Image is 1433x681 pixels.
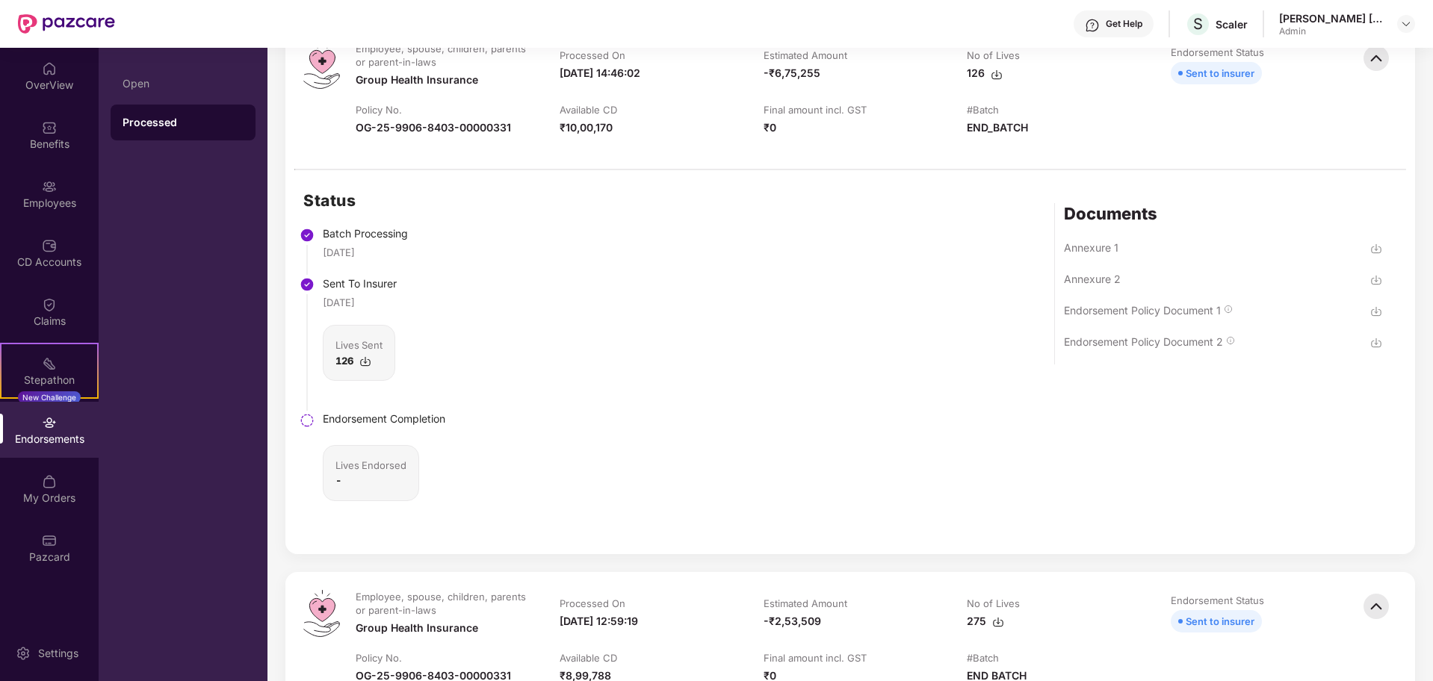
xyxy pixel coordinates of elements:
img: svg+xml;base64,PHN2ZyBpZD0iSW5mbyIgeG1sbnM9Imh0dHA6Ly93d3cudzMub3JnLzIwMDAvc3ZnIiB3aWR0aD0iMTQiIG... [1224,305,1233,314]
h2: Status [303,188,445,213]
div: Estimated Amount [764,597,847,610]
div: Group Health Insurance [356,620,478,636]
span: S [1193,15,1203,33]
div: 126 [967,65,1003,81]
div: Open [123,78,244,90]
div: #Batch [967,651,999,665]
img: svg+xml;base64,PHN2ZyBpZD0iQmFjay0zMngzMiIgeG1sbnM9Imh0dHA6Ly93d3cudzMub3JnLzIwMDAvc3ZnIiB3aWR0aD... [1360,42,1393,75]
div: Policy No. [356,103,402,116]
img: svg+xml;base64,PHN2ZyBpZD0iQ2xhaW0iIHhtbG5zPSJodHRwOi8vd3d3LnczLm9yZy8yMDAwL3N2ZyIgd2lkdGg9IjIwIi... [42,297,57,312]
img: svg+xml;base64,PHN2ZyBpZD0iTXlfT3JkZXJzIiBkYXRhLW5hbWU9Ik15IE9yZGVycyIgeG1sbnM9Imh0dHA6Ly93d3cudz... [42,474,57,489]
img: svg+xml;base64,PHN2ZyBpZD0iRW5kb3JzZW1lbnRzIiB4bWxucz0iaHR0cDovL3d3dy53My5vcmcvMjAwMC9zdmciIHdpZH... [42,415,57,430]
div: Final amount incl. GST [764,103,867,116]
img: svg+xml;base64,PHN2ZyBpZD0iRG93bmxvYWQtMzJ4MzIiIHhtbG5zPSJodHRwOi8vd3d3LnczLm9yZy8yMDAwL3N2ZyIgd2... [359,355,371,367]
div: Lives Sent [335,338,383,352]
div: Employee, spouse, children, parents or parent-in-laws [356,590,527,617]
div: ₹0 [764,119,776,136]
div: Final amount incl. GST [764,651,867,665]
div: Endorsement Status [1171,46,1264,59]
div: Annexure 1 [1064,240,1118,255]
div: [DATE] [323,245,355,260]
img: svg+xml;base64,PHN2ZyBpZD0iQmFjay0zMngzMiIgeG1sbnM9Imh0dHA6Ly93d3cudzMub3JnLzIwMDAvc3ZnIiB3aWR0aD... [1360,590,1393,623]
img: svg+xml;base64,PHN2ZyBpZD0iSW5mbyIgeG1sbnM9Imh0dHA6Ly93d3cudzMub3JnLzIwMDAvc3ZnIiB3aWR0aD0iMTQiIG... [1226,336,1235,345]
div: Get Help [1106,18,1142,30]
img: svg+xml;base64,PHN2ZyB4bWxucz0iaHR0cDovL3d3dy53My5vcmcvMjAwMC9zdmciIHdpZHRoPSI0OS4zMiIgaGVpZ2h0PS... [303,42,340,89]
div: Available CD [560,103,617,116]
img: svg+xml;base64,PHN2ZyB4bWxucz0iaHR0cDovL3d3dy53My5vcmcvMjAwMC9zdmciIHdpZHRoPSI0OS4zMiIgaGVpZ2h0PS... [303,590,340,637]
img: svg+xml;base64,PHN2ZyBpZD0iU2V0dGluZy0yMHgyMCIgeG1sbnM9Imh0dHA6Ly93d3cudzMub3JnLzIwMDAvc3ZnIiB3aW... [16,646,31,661]
img: svg+xml;base64,PHN2ZyBpZD0iRG93bmxvYWQtMzJ4MzIiIHhtbG5zPSJodHRwOi8vd3d3LnczLm9yZy8yMDAwL3N2ZyIgd2... [1370,337,1382,349]
img: svg+xml;base64,PHN2ZyBpZD0iRG93bmxvYWQtMzJ4MzIiIHhtbG5zPSJodHRwOi8vd3d3LnczLm9yZy8yMDAwL3N2ZyIgd2... [992,616,1004,628]
div: Group Health Insurance [356,72,478,88]
div: Endorsement Status [1171,594,1264,607]
img: svg+xml;base64,PHN2ZyBpZD0iRG93bmxvYWQtMzJ4MzIiIHhtbG5zPSJodHRwOi8vd3d3LnczLm9yZy8yMDAwL3N2ZyIgd2... [991,69,1003,81]
div: Processed [123,115,244,130]
div: No of Lives [967,597,1020,610]
div: Processed On [560,49,625,62]
div: Sent To Insurer [323,276,445,292]
div: Admin [1279,25,1384,37]
div: Sent to insurer [1186,65,1254,81]
div: New Challenge [18,391,81,403]
div: [DATE] 14:46:02 [560,65,640,81]
b: 126 [335,355,353,367]
div: 275 [967,613,1004,629]
div: Available CD [560,651,617,665]
div: ₹10,00,170 [560,119,613,136]
div: Policy No. [356,651,402,665]
div: END_BATCH [967,119,1028,136]
div: Endorsement Completion [323,411,445,427]
div: Annexure 2 [1064,272,1121,286]
div: -₹6,75,255 [764,65,820,81]
img: svg+xml;base64,PHN2ZyBpZD0iU3RlcC1Eb25lLTMyeDMyIiB4bWxucz0iaHR0cDovL3d3dy53My5vcmcvMjAwMC9zdmciIH... [300,277,315,292]
div: Endorsement Policy Document 1 [1064,303,1221,317]
div: [DATE] 12:59:19 [560,613,638,629]
div: #Batch [967,103,999,116]
img: svg+xml;base64,PHN2ZyBpZD0iU3RlcC1Eb25lLTMyeDMyIiB4bWxucz0iaHR0cDovL3d3dy53My5vcmcvMjAwMC9zdmciIH... [300,228,315,243]
img: svg+xml;base64,PHN2ZyBpZD0iSG9tZSIgeG1sbnM9Imh0dHA6Ly93d3cudzMub3JnLzIwMDAvc3ZnIiB3aWR0aD0iMjAiIG... [42,61,57,76]
img: svg+xml;base64,PHN2ZyBpZD0iSGVscC0zMngzMiIgeG1sbnM9Imh0dHA6Ly93d3cudzMub3JnLzIwMDAvc3ZnIiB3aWR0aD... [1085,18,1100,33]
div: [DATE] [323,295,355,310]
div: Settings [34,646,83,661]
div: Documents [1064,203,1382,224]
div: -₹2,53,509 [764,613,821,629]
div: Endorsement Policy Document 2 [1064,335,1223,349]
img: svg+xml;base64,PHN2ZyBpZD0iUGF6Y2FyZCIgeG1sbnM9Imh0dHA6Ly93d3cudzMub3JnLzIwMDAvc3ZnIiB3aWR0aD0iMj... [42,533,57,548]
div: No of Lives [967,49,1020,62]
div: Processed On [560,597,625,610]
img: svg+xml;base64,PHN2ZyBpZD0iRW1wbG95ZWVzIiB4bWxucz0iaHR0cDovL3d3dy53My5vcmcvMjAwMC9zdmciIHdpZHRoPS... [42,179,57,194]
div: Sent to insurer [1186,613,1254,629]
img: svg+xml;base64,PHN2ZyBpZD0iQ0RfQWNjb3VudHMiIGRhdGEtbmFtZT0iQ0QgQWNjb3VudHMiIHhtbG5zPSJodHRwOi8vd3... [42,238,57,253]
img: svg+xml;base64,PHN2ZyBpZD0iRHJvcGRvd24tMzJ4MzIiIHhtbG5zPSJodHRwOi8vd3d3LnczLm9yZy8yMDAwL3N2ZyIgd2... [1400,18,1412,30]
img: svg+xml;base64,PHN2ZyBpZD0iQmVuZWZpdHMiIHhtbG5zPSJodHRwOi8vd3d3LnczLm9yZy8yMDAwL3N2ZyIgd2lkdGg9Ij... [42,120,57,135]
img: svg+xml;base64,PHN2ZyBpZD0iRG93bmxvYWQtMzJ4MzIiIHhtbG5zPSJodHRwOi8vd3d3LnczLm9yZy8yMDAwL3N2ZyIgd2... [1370,274,1382,286]
img: svg+xml;base64,PHN2ZyB4bWxucz0iaHR0cDovL3d3dy53My5vcmcvMjAwMC9zdmciIHdpZHRoPSIyMSIgaGVpZ2h0PSIyMC... [42,356,57,371]
div: Scaler [1216,17,1248,31]
div: Lives Endorsed [335,458,406,473]
img: svg+xml;base64,PHN2ZyBpZD0iU3RlcC1QZW5kaW5nLTMyeDMyIiB4bWxucz0iaHR0cDovL3d3dy53My5vcmcvMjAwMC9zdm... [300,413,315,428]
div: Stepathon [1,373,97,388]
b: - [335,474,341,486]
div: Batch Processing [323,226,445,242]
div: OG-25-9906-8403-00000331 [356,119,511,136]
img: svg+xml;base64,PHN2ZyBpZD0iRG93bmxvYWQtMzJ4MzIiIHhtbG5zPSJodHRwOi8vd3d3LnczLm9yZy8yMDAwL3N2ZyIgd2... [1370,243,1382,255]
img: svg+xml;base64,PHN2ZyBpZD0iRG93bmxvYWQtMzJ4MzIiIHhtbG5zPSJodHRwOi8vd3d3LnczLm9yZy8yMDAwL3N2ZyIgd2... [1370,305,1382,317]
div: [PERSON_NAME] [PERSON_NAME] [1279,11,1384,25]
img: New Pazcare Logo [18,14,115,34]
div: Employee, spouse, children, parents or parent-in-laws [356,42,527,69]
div: Estimated Amount [764,49,847,62]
